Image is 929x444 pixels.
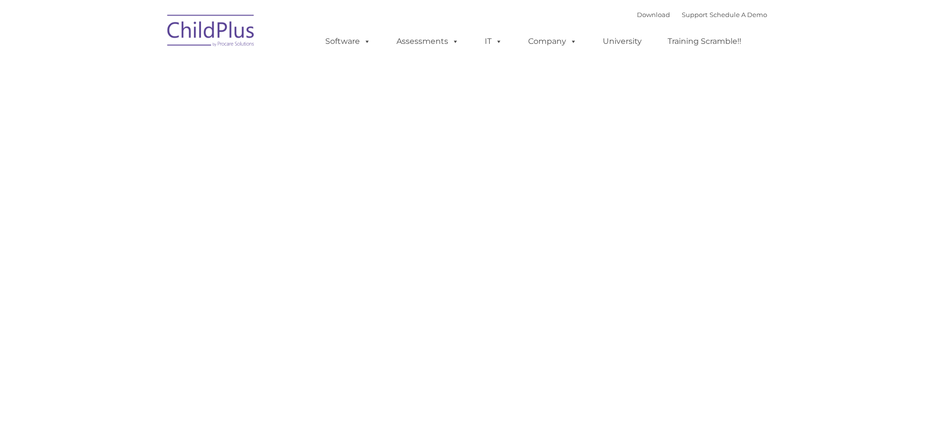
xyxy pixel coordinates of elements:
[682,11,708,19] a: Support
[593,32,652,51] a: University
[637,11,670,19] a: Download
[316,32,380,51] a: Software
[387,32,469,51] a: Assessments
[475,32,512,51] a: IT
[710,11,767,19] a: Schedule A Demo
[637,11,767,19] font: |
[658,32,751,51] a: Training Scramble!!
[518,32,587,51] a: Company
[162,8,260,57] img: ChildPlus by Procare Solutions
